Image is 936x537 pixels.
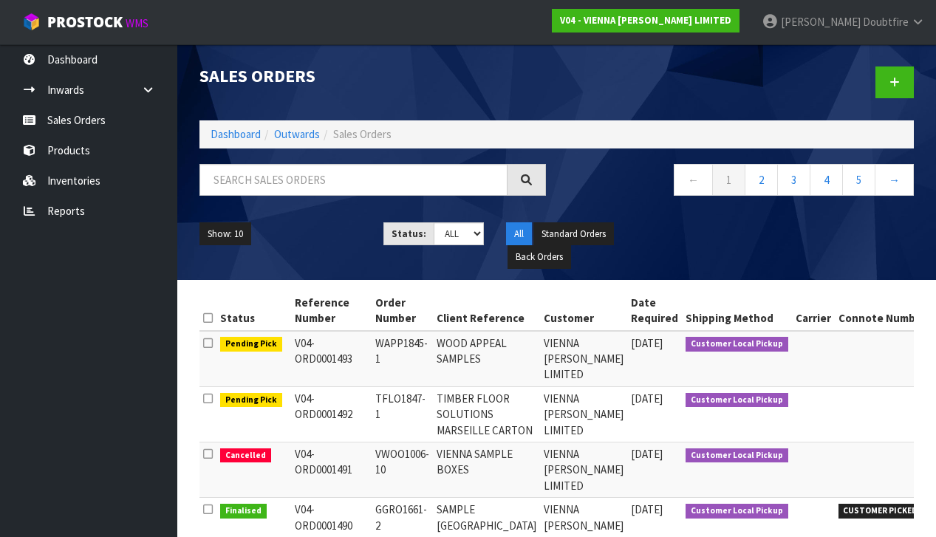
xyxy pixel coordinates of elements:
[433,442,540,498] td: VIENNA SAMPLE BOXES
[682,291,792,331] th: Shipping Method
[199,66,546,86] h1: Sales Orders
[22,13,41,31] img: cube-alt.png
[712,164,745,196] a: 1
[220,504,267,519] span: Finalised
[220,448,271,463] span: Cancelled
[568,164,915,200] nav: Page navigation
[199,222,251,246] button: Show: 10
[781,15,861,29] span: [PERSON_NAME]
[627,291,682,331] th: Date Required
[792,291,835,331] th: Carrier
[686,393,788,408] span: Customer Local Pickup
[842,164,875,196] a: 5
[540,331,627,387] td: VIENNA [PERSON_NAME] LIMITED
[745,164,778,196] a: 2
[372,291,433,331] th: Order Number
[540,442,627,498] td: VIENNA [PERSON_NAME] LIMITED
[631,447,663,461] span: [DATE]
[533,222,614,246] button: Standard Orders
[333,127,392,141] span: Sales Orders
[863,15,909,29] span: Doubtfire
[686,337,788,352] span: Customer Local Pickup
[560,14,731,27] strong: V04 - VIENNA [PERSON_NAME] LIMITED
[433,386,540,442] td: TIMBER FLOOR SOLUTIONS MARSEILLE CARTON
[686,504,788,519] span: Customer Local Pickup
[838,504,935,519] span: CUSTOMER PICKED UP
[392,228,426,240] strong: Status:
[291,291,372,331] th: Reference Number
[433,331,540,387] td: WOOD APPEAL SAMPLES
[220,337,282,352] span: Pending Pick
[631,336,663,350] span: [DATE]
[211,127,261,141] a: Dashboard
[291,386,372,442] td: V04-ORD0001492
[631,502,663,516] span: [DATE]
[506,222,532,246] button: All
[540,291,627,331] th: Customer
[433,291,540,331] th: Client Reference
[810,164,843,196] a: 4
[674,164,713,196] a: ←
[540,386,627,442] td: VIENNA [PERSON_NAME] LIMITED
[216,291,291,331] th: Status
[274,127,320,141] a: Outwards
[372,386,433,442] td: TFLO1847-1
[291,331,372,387] td: V04-ORD0001493
[47,13,123,32] span: ProStock
[508,245,571,269] button: Back Orders
[875,164,914,196] a: →
[686,448,788,463] span: Customer Local Pickup
[199,164,508,196] input: Search sales orders
[777,164,810,196] a: 3
[372,442,433,498] td: VWOO1006-10
[220,393,282,408] span: Pending Pick
[372,331,433,387] td: WAPP1845-1
[126,16,148,30] small: WMS
[631,391,663,406] span: [DATE]
[291,442,372,498] td: V04-ORD0001491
